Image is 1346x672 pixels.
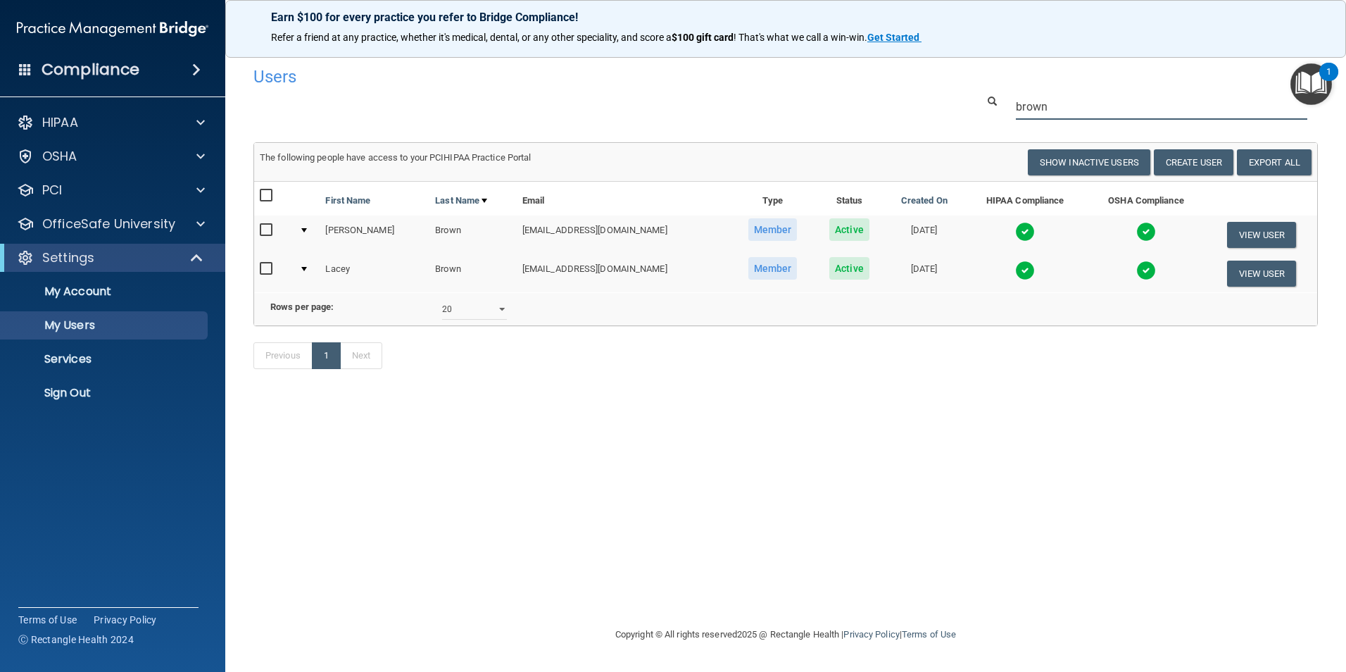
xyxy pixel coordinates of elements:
[17,15,208,43] img: PMB logo
[9,352,201,366] p: Services
[1086,182,1206,216] th: OSHA Compliance
[17,182,205,199] a: PCI
[94,613,157,627] a: Privacy Policy
[1227,261,1297,287] button: View User
[829,257,869,280] span: Active
[42,216,175,232] p: OfficeSafe University
[271,32,672,43] span: Refer a friend at any practice, whether it's medical, dental, or any other speciality, and score a
[42,148,77,165] p: OSHA
[867,32,919,43] strong: Get Started
[734,32,867,43] span: ! That's what we call a win-win.
[260,152,532,163] span: The following people have access to your PCIHIPAA Practice Portal
[517,254,731,292] td: [EMAIL_ADDRESS][DOMAIN_NAME]
[320,254,429,292] td: Lacey
[253,342,313,369] a: Previous
[435,192,487,209] a: Last Name
[429,216,517,254] td: Brown
[42,182,62,199] p: PCI
[17,216,205,232] a: OfficeSafe University
[18,633,134,647] span: Ⓒ Rectangle Health 2024
[748,257,798,280] span: Member
[271,11,1300,24] p: Earn $100 for every practice you refer to Bridge Compliance!
[902,629,956,640] a: Terms of Use
[1136,222,1156,242] img: tick.e7d51cea.svg
[42,249,94,266] p: Settings
[429,254,517,292] td: Brown
[312,342,341,369] a: 1
[253,68,866,86] h4: Users
[42,114,78,131] p: HIPAA
[672,32,734,43] strong: $100 gift card
[320,216,429,254] td: [PERSON_NAME]
[867,32,922,43] a: Get Started
[517,182,731,216] th: Email
[884,254,964,292] td: [DATE]
[884,216,964,254] td: [DATE]
[1136,261,1156,280] img: tick.e7d51cea.svg
[1237,149,1312,175] a: Export All
[340,342,382,369] a: Next
[17,249,204,266] a: Settings
[9,386,201,400] p: Sign Out
[325,192,370,209] a: First Name
[1015,261,1035,280] img: tick.e7d51cea.svg
[270,301,334,312] b: Rows per page:
[1028,149,1150,175] button: Show Inactive Users
[964,182,1086,216] th: HIPAA Compliance
[1015,222,1035,242] img: tick.e7d51cea.svg
[42,60,139,80] h4: Compliance
[748,218,798,241] span: Member
[17,148,205,165] a: OSHA
[1227,222,1297,248] button: View User
[1290,63,1332,105] button: Open Resource Center, 1 new notification
[529,612,1043,657] div: Copyright © All rights reserved 2025 @ Rectangle Health | |
[517,216,731,254] td: [EMAIL_ADDRESS][DOMAIN_NAME]
[829,218,869,241] span: Active
[1016,94,1307,120] input: Search
[18,613,77,627] a: Terms of Use
[731,182,814,216] th: Type
[17,114,205,131] a: HIPAA
[9,285,201,299] p: My Account
[843,629,899,640] a: Privacy Policy
[814,182,885,216] th: Status
[9,318,201,332] p: My Users
[1154,149,1233,175] button: Create User
[901,192,948,209] a: Created On
[1326,72,1331,90] div: 1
